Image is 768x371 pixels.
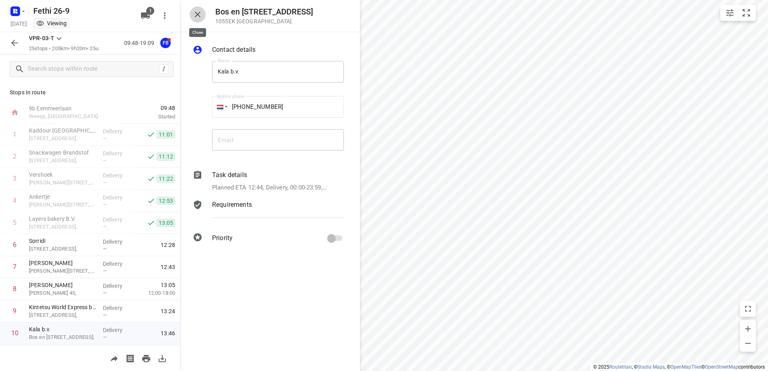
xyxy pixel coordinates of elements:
[29,281,96,289] p: [PERSON_NAME]
[161,329,175,337] span: 13:46
[147,153,155,161] svg: Done
[593,364,765,370] li: © 2025 , © , © © contributors
[212,233,233,243] p: Priority
[29,223,96,231] p: [STREET_ADDRESS],
[103,224,107,230] span: —
[29,45,98,53] p: 25 stops • 205km • 9h20m • 25u
[135,289,175,297] p: 12:00-18:00
[103,157,107,163] span: —
[212,45,255,55] p: Contact details
[122,104,175,112] span: 09:48
[13,130,16,138] div: 1
[11,329,18,337] div: 10
[28,63,159,75] input: Search stops within route
[13,175,16,182] div: 3
[147,175,155,183] svg: Done
[161,281,175,289] span: 13:05
[722,5,738,21] button: Map settings
[13,197,16,204] div: 4
[212,96,227,118] div: Netherlands: + 31
[103,149,133,157] p: Delivery
[193,200,344,224] div: Requirements
[103,312,107,318] span: —
[10,88,170,97] p: Stops in route
[103,238,133,246] p: Delivery
[157,130,175,139] span: 11:01
[157,153,175,161] span: 11:12
[29,149,96,157] p: Snackwagen Brandstof
[122,354,138,362] span: Print shipping labels
[215,18,313,24] p: 1055EK [GEOGRAPHIC_DATA]
[29,245,96,253] p: [STREET_ADDRESS],
[215,7,313,16] h5: Bos en [STREET_ADDRESS]
[103,179,107,185] span: —
[13,153,16,160] div: 2
[29,311,96,319] p: [STREET_ADDRESS],
[212,170,247,180] p: Task details
[720,5,756,21] div: small contained button group
[103,216,133,224] p: Delivery
[13,285,16,293] div: 8
[13,307,16,315] div: 9
[29,179,96,187] p: [PERSON_NAME][STREET_ADDRESS],
[124,39,157,47] p: 09:48-19:09
[103,194,133,202] p: Delivery
[13,241,16,249] div: 6
[147,219,155,227] svg: Done
[103,246,107,252] span: —
[29,126,96,135] p: Kaddour [GEOGRAPHIC_DATA]
[154,354,170,362] span: Download route
[29,237,96,245] p: Sorridi
[29,325,96,333] p: Kala b.v.
[637,364,665,370] a: Stadia Maps
[157,175,175,183] span: 11:22
[609,364,632,370] a: Routetitan
[157,219,175,227] span: 13:05
[670,364,701,370] a: OpenMapTiles
[103,260,133,268] p: Delivery
[137,8,153,24] button: 1
[13,219,16,226] div: 5
[161,263,175,271] span: 12:43
[103,202,107,208] span: —
[103,304,133,312] p: Delivery
[193,170,344,192] div: Task detailsPlanned ETA 12:44, Delivery, 00:00-23:59, 15 Min, 1 Unit
[103,282,133,290] p: Delivery
[146,7,154,15] span: 1
[138,354,154,362] span: Print route
[147,130,155,139] svg: Done
[103,290,107,296] span: —
[157,39,174,47] span: Assigned to Fethi B
[29,215,96,223] p: Layers bakery B.V.
[217,94,244,99] label: Mobile phone
[29,303,96,311] p: Kintetsu World Express brengen BBQ+Gasfles
[29,267,96,275] p: Martini van Geffenstraat 29C,
[147,197,155,205] svg: Done
[157,8,173,24] button: More
[29,135,96,143] p: [STREET_ADDRESS],
[103,326,133,334] p: Delivery
[103,135,107,141] span: —
[29,104,112,112] p: 9b Eemmeerlaan
[212,200,252,210] p: Requirements
[212,183,327,192] p: Planned ETA 12:44, Delivery, 00:00-23:59, 15 Min, 1 Unit
[13,263,16,271] div: 7
[29,289,96,297] p: Adolphine Eduardine Kokplantsoen 45,
[738,5,754,21] button: Fit zoom
[103,268,107,274] span: —
[161,241,175,249] span: 12:28
[106,354,122,362] span: Share route
[29,201,96,209] p: [PERSON_NAME][STREET_ADDRESS],
[103,334,107,340] span: —
[29,333,96,341] p: Bos en [STREET_ADDRESS],
[161,307,175,315] span: 13:24
[157,197,175,205] span: 12:53
[212,96,344,118] input: 1 (702) 123-4567
[29,112,112,120] p: Weesp, [GEOGRAPHIC_DATA]
[103,127,133,135] p: Delivery
[29,171,96,179] p: Vershoek
[159,65,168,73] div: /
[29,34,54,43] p: VPR-03-T
[36,19,67,27] div: You are currently in view mode. To make any changes, go to edit project.
[29,157,96,165] p: Amsterdamsestraatweg 314,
